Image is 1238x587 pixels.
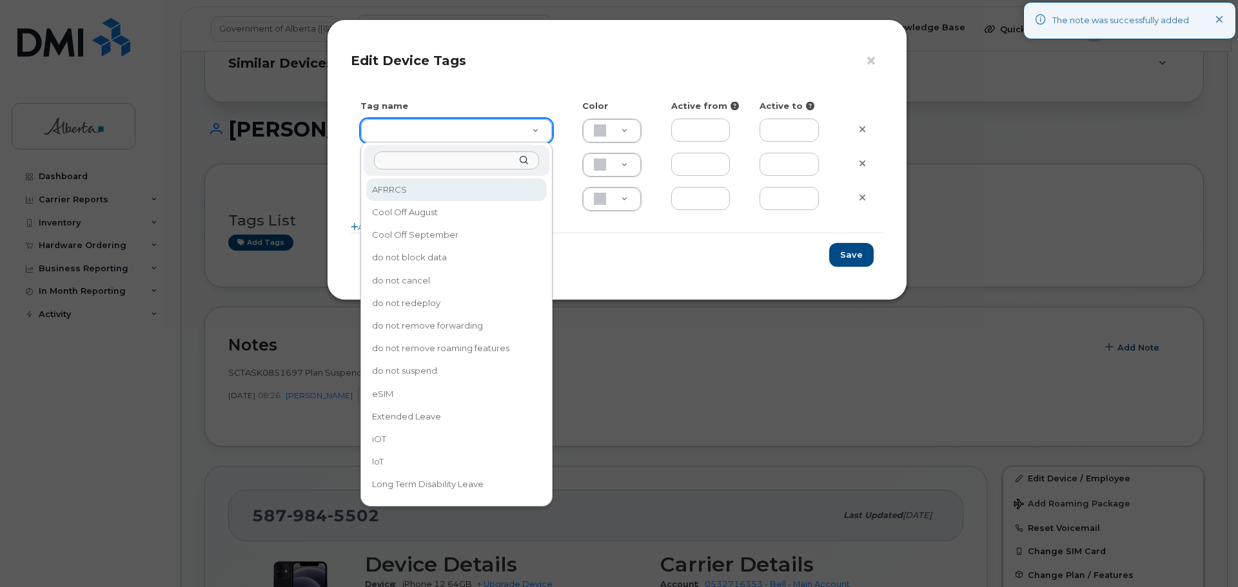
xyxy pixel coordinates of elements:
[368,384,545,404] div: eSIM
[368,407,545,427] div: Extended Leave
[368,452,545,472] div: IoT
[368,316,545,336] div: do not remove forwarding
[368,429,545,449] div: iOT
[368,497,545,517] div: [GEOGRAPHIC_DATA]
[368,475,545,495] div: Long Term Disability Leave
[1052,14,1189,27] div: The note was successfully added
[368,225,545,245] div: Cool Off September
[368,338,545,358] div: do not remove roaming features
[368,248,545,268] div: do not block data
[368,361,545,381] div: do not suspend
[368,180,545,200] div: AFRRCS
[368,293,545,313] div: do not redeploy
[368,202,545,222] div: Cool Off August
[368,271,545,291] div: do not cancel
